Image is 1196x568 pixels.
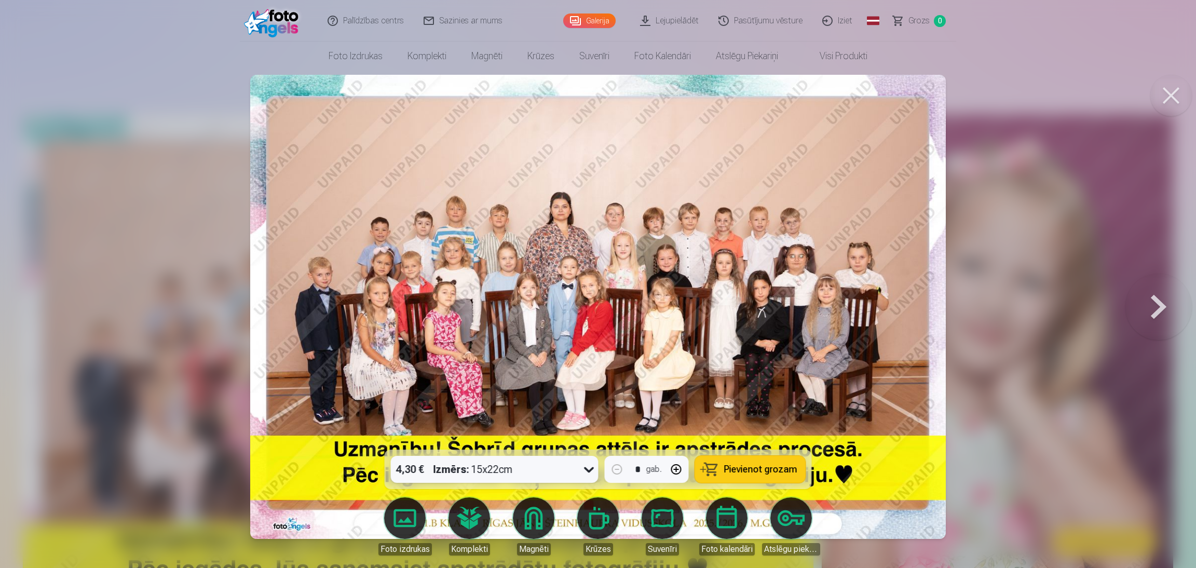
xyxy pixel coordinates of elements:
[633,497,691,556] a: Suvenīri
[505,497,563,556] a: Magnēti
[433,456,513,483] div: 15x22cm
[762,543,820,556] div: Atslēgu piekariņi
[583,543,613,556] div: Krūzes
[703,42,791,71] a: Atslēgu piekariņi
[391,456,429,483] div: 4,30 €
[517,543,551,556] div: Magnēti
[376,497,434,556] a: Foto izdrukas
[316,42,395,71] a: Foto izdrukas
[724,465,797,474] span: Pievienot grozam
[698,497,756,556] a: Foto kalendāri
[569,497,627,556] a: Krūzes
[244,4,304,37] img: /fa1
[459,42,515,71] a: Magnēti
[699,543,755,556] div: Foto kalendāri
[646,543,679,556] div: Suvenīri
[567,42,622,71] a: Suvenīri
[908,15,930,27] span: Grozs
[563,13,616,28] a: Galerija
[762,497,820,556] a: Atslēgu piekariņi
[395,42,459,71] a: Komplekti
[695,456,806,483] button: Pievienot grozam
[934,15,946,27] span: 0
[622,42,703,71] a: Foto kalendāri
[791,42,880,71] a: Visi produkti
[378,543,432,556] div: Foto izdrukas
[440,497,498,556] a: Komplekti
[515,42,567,71] a: Krūzes
[449,543,490,556] div: Komplekti
[433,462,469,477] strong: Izmērs :
[646,463,662,476] div: gab.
